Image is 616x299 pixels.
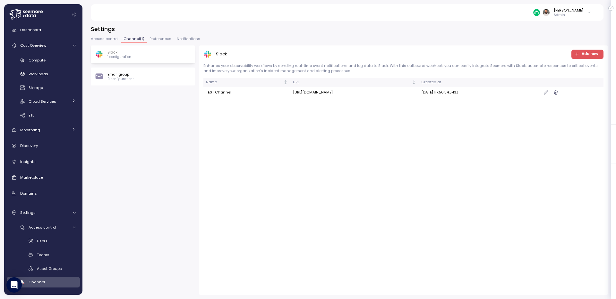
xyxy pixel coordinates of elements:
a: Monitoring [7,124,80,136]
a: Storage [7,83,80,93]
span: Dashboard [20,27,41,32]
a: ETL [7,110,80,120]
span: Settings [20,210,36,215]
h3: Settings [91,25,608,33]
span: Users [37,238,47,244]
a: Cost Overview [7,39,80,52]
button: Collapse navigation [70,12,78,17]
span: Monitoring [20,127,40,133]
span: Channel [29,279,45,285]
div: Name [206,79,282,85]
a: Teams [7,249,80,260]
a: Workloads [7,69,80,79]
a: Asset Groups [7,263,80,274]
th: URLNot sorted [290,78,419,87]
p: Slack [216,51,227,57]
span: Compute [29,58,46,63]
span: Teams [37,252,49,257]
div: Open Intercom Messenger [6,277,22,293]
th: NameNot sorted [203,78,290,87]
p: 0 configurations [107,77,134,81]
a: Discovery [7,140,80,152]
span: Storage [29,85,43,90]
p: 1 configuration [107,55,131,59]
div: Not sorted [283,80,288,85]
span: Workloads [29,71,48,77]
span: Cost Overview [20,43,46,48]
a: Compute [7,55,80,66]
a: Channel [7,277,80,287]
div: Not sorted [412,80,416,85]
span: Notifications [177,37,200,41]
td: [URL][DOMAIN_NAME] [290,87,419,98]
span: Preferences [150,37,171,41]
td: TEST Channel [203,87,290,98]
span: Discovery [20,143,38,148]
p: Enhance your observability workflows by sending real-time event notifications and log data to Sla... [203,63,603,74]
a: Domains [7,187,80,200]
span: Marketplace [20,175,43,180]
span: Access control [29,225,56,230]
p: Slack [107,50,131,55]
button: Add new [571,50,604,59]
span: ETL [29,113,34,118]
td: [DATE]T17:56:54.543Z [419,87,540,98]
span: Channel ( 1 ) [124,37,144,41]
img: 687cba7b7af778e9efcde14e.PNG [533,9,540,16]
a: Settings [7,206,80,219]
a: Dashboard [7,23,80,36]
div: URL [293,79,411,85]
a: Marketplace [7,171,80,184]
div: [PERSON_NAME] [554,8,583,13]
p: Admin [554,13,583,17]
a: Access control [7,222,80,232]
span: Access control [91,37,118,41]
a: Insights [7,155,80,168]
p: Email group [107,72,134,77]
img: ACg8ocLskjvUhBDgxtSFCRx4ztb74ewwa1VrVEuDBD_Ho1mrTsQB-QE=s96-c [543,9,550,16]
a: Cloud Services [7,96,80,107]
div: Created at [421,79,537,85]
span: Asset Groups [37,266,62,271]
a: Users [7,236,80,246]
span: Domains [20,191,37,196]
span: Cloud Services [29,99,56,104]
span: Insights [20,159,36,164]
span: Add new [582,50,598,59]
